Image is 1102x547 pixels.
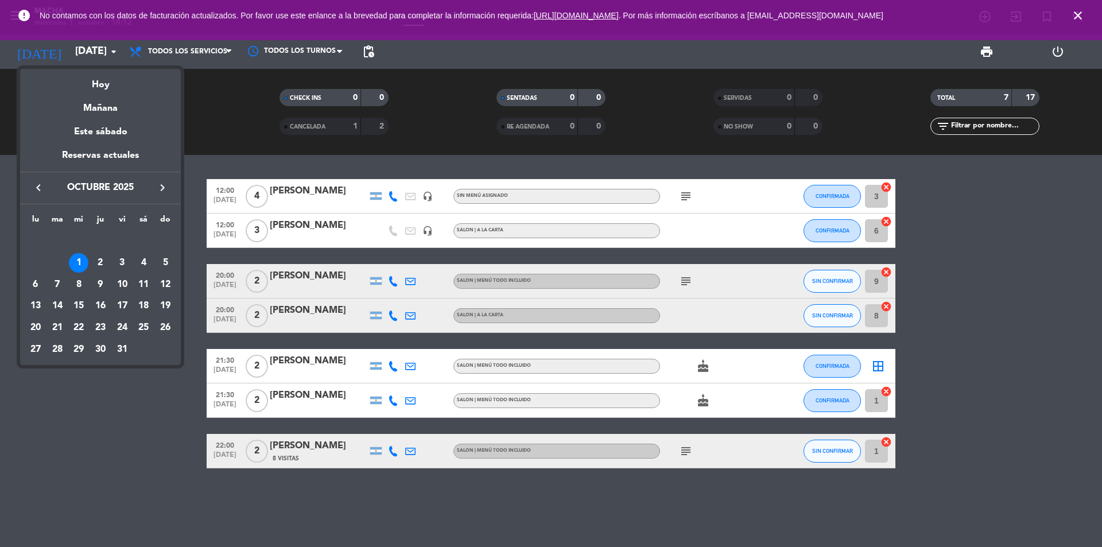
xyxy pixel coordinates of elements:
[156,253,175,273] div: 5
[111,274,133,296] td: 10 de octubre de 2025
[68,252,90,274] td: 1 de octubre de 2025
[154,295,176,317] td: 19 de octubre de 2025
[26,340,45,359] div: 27
[26,318,45,337] div: 20
[112,296,132,316] div: 17
[133,252,155,274] td: 4 de octubre de 2025
[112,275,132,294] div: 10
[46,339,68,360] td: 28 de octubre de 2025
[68,213,90,231] th: miércoles
[48,296,67,316] div: 14
[20,92,181,116] div: Mañana
[156,275,175,294] div: 12
[20,116,181,148] div: Este sábado
[69,340,88,359] div: 29
[112,318,132,337] div: 24
[20,69,181,92] div: Hoy
[46,295,68,317] td: 14 de octubre de 2025
[46,317,68,339] td: 21 de octubre de 2025
[91,275,110,294] div: 9
[90,213,111,231] th: jueves
[154,274,176,296] td: 12 de octubre de 2025
[111,252,133,274] td: 3 de octubre de 2025
[156,296,175,316] div: 19
[68,295,90,317] td: 15 de octubre de 2025
[26,275,45,294] div: 6
[48,275,67,294] div: 7
[134,318,153,337] div: 25
[154,252,176,274] td: 5 de octubre de 2025
[69,253,88,273] div: 1
[68,317,90,339] td: 22 de octubre de 2025
[25,295,46,317] td: 13 de octubre de 2025
[112,340,132,359] div: 31
[26,296,45,316] div: 13
[111,339,133,360] td: 31 de octubre de 2025
[91,253,110,273] div: 2
[48,340,67,359] div: 28
[46,274,68,296] td: 7 de octubre de 2025
[134,253,153,273] div: 4
[25,339,46,360] td: 27 de octubre de 2025
[90,274,111,296] td: 9 de octubre de 2025
[111,213,133,231] th: viernes
[25,317,46,339] td: 20 de octubre de 2025
[69,275,88,294] div: 8
[134,296,153,316] div: 18
[154,213,176,231] th: domingo
[133,213,155,231] th: sábado
[133,274,155,296] td: 11 de octubre de 2025
[91,340,110,359] div: 30
[90,295,111,317] td: 16 de octubre de 2025
[68,274,90,296] td: 8 de octubre de 2025
[133,317,155,339] td: 25 de octubre de 2025
[90,339,111,360] td: 30 de octubre de 2025
[69,296,88,316] div: 15
[28,180,49,195] button: keyboard_arrow_left
[20,148,181,172] div: Reservas actuales
[156,318,175,337] div: 26
[68,339,90,360] td: 29 de octubre de 2025
[46,213,68,231] th: martes
[25,213,46,231] th: lunes
[69,318,88,337] div: 22
[111,317,133,339] td: 24 de octubre de 2025
[154,317,176,339] td: 26 de octubre de 2025
[90,317,111,339] td: 23 de octubre de 2025
[91,296,110,316] div: 16
[111,295,133,317] td: 17 de octubre de 2025
[112,253,132,273] div: 3
[91,318,110,337] div: 23
[134,275,153,294] div: 11
[25,230,176,252] td: OCT.
[152,180,173,195] button: keyboard_arrow_right
[90,252,111,274] td: 2 de octubre de 2025
[133,295,155,317] td: 18 de octubre de 2025
[32,181,45,195] i: keyboard_arrow_left
[48,318,67,337] div: 21
[25,274,46,296] td: 6 de octubre de 2025
[49,180,152,195] span: octubre 2025
[156,181,169,195] i: keyboard_arrow_right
